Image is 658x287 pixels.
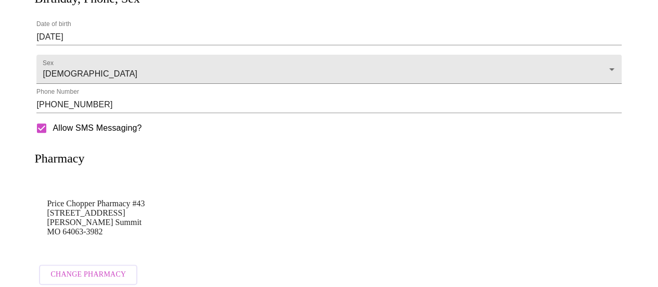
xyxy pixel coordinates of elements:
[36,21,71,28] label: Date of birth
[53,122,141,134] span: Allow SMS Messaging?
[36,55,621,84] div: [DEMOGRAPHIC_DATA]
[50,268,126,281] span: Change Pharmacy
[47,199,611,236] p: Price Chopper Pharmacy #43 [STREET_ADDRESS] [PERSON_NAME] Summit MO 64063-3982
[39,265,137,285] button: Change Pharmacy
[34,152,84,166] h3: Pharmacy
[36,89,79,95] label: Phone Number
